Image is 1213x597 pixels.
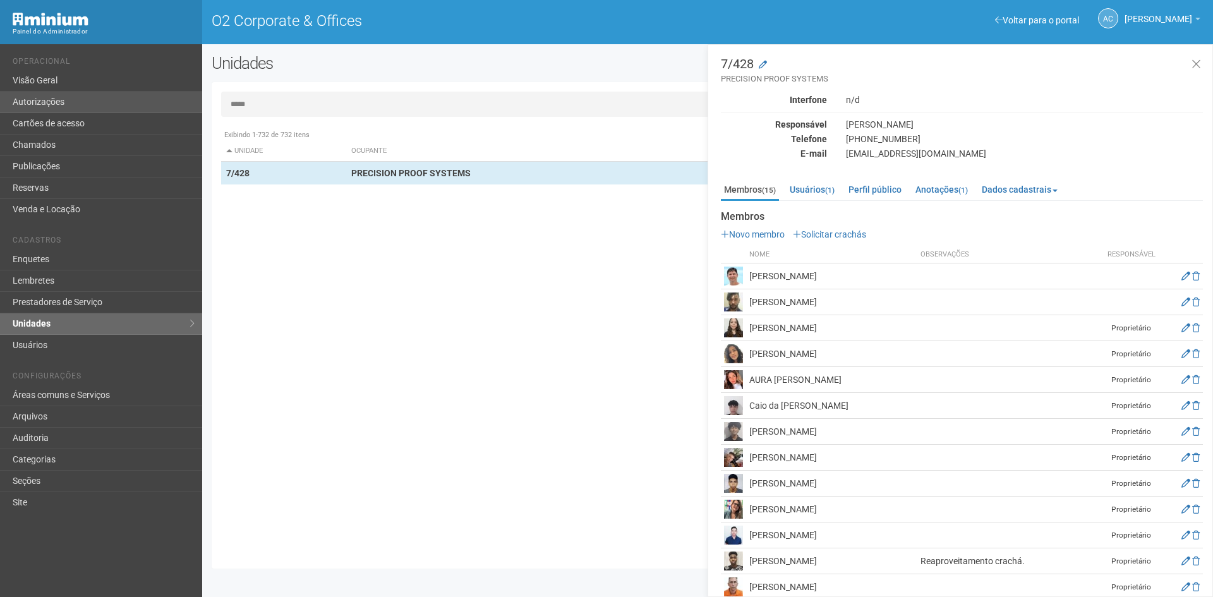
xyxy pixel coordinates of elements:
a: [PERSON_NAME] [1125,16,1200,26]
div: E-mail [711,148,836,159]
td: [PERSON_NAME] [746,522,917,548]
a: Editar membro [1181,297,1190,307]
div: [EMAIL_ADDRESS][DOMAIN_NAME] [836,148,1212,159]
td: Proprietário [1100,445,1163,471]
td: Proprietário [1100,522,1163,548]
td: [PERSON_NAME] [746,471,917,497]
td: [PERSON_NAME] [746,315,917,341]
a: Editar membro [1181,530,1190,540]
a: Editar membro [1181,323,1190,333]
img: user.png [724,344,743,363]
a: Excluir membro [1192,375,1200,385]
div: [PERSON_NAME] [836,119,1212,130]
h1: O2 Corporate & Offices [212,13,698,29]
td: [PERSON_NAME] [746,497,917,522]
div: [PHONE_NUMBER] [836,133,1212,145]
th: Responsável [1100,246,1163,263]
a: Excluir membro [1192,426,1200,437]
a: Excluir membro [1192,530,1200,540]
a: Anotações(1) [912,180,971,199]
li: Cadastros [13,236,193,249]
div: Interfone [711,94,836,106]
li: Operacional [13,57,193,70]
td: Proprietário [1100,341,1163,367]
h2: Unidades [212,54,614,73]
a: Editar membro [1181,349,1190,359]
a: AC [1098,8,1118,28]
td: [PERSON_NAME] [746,445,917,471]
a: Editar membro [1181,375,1190,385]
a: Excluir membro [1192,271,1200,281]
a: Editar membro [1181,271,1190,281]
a: Excluir membro [1192,401,1200,411]
div: Painel do Administrador [13,26,193,37]
small: PRECISION PROOF SYSTEMS [721,73,1203,85]
td: Proprietário [1100,548,1163,574]
li: Configurações [13,371,193,385]
img: user.png [724,267,743,286]
td: AURA [PERSON_NAME] [746,367,917,393]
td: Caio da [PERSON_NAME] [746,393,917,419]
h3: 7/428 [721,57,1203,85]
a: Excluir membro [1192,582,1200,592]
div: Responsável [711,119,836,130]
img: user.png [724,370,743,389]
span: Ana Carla de Carvalho Silva [1125,2,1192,24]
td: [PERSON_NAME] [746,341,917,367]
img: user.png [724,396,743,415]
div: Telefone [711,133,836,145]
div: n/d [836,94,1212,106]
a: Novo membro [721,229,785,239]
a: Modificar a unidade [759,59,767,71]
td: Proprietário [1100,497,1163,522]
td: [PERSON_NAME] [746,548,917,574]
strong: 7/428 [226,168,250,178]
a: Voltar para o portal [995,15,1079,25]
small: (1) [825,186,835,195]
img: user.png [724,448,743,467]
strong: PRECISION PROOF SYSTEMS [351,168,471,178]
th: Observações [917,246,1100,263]
a: Membros(15) [721,180,779,201]
div: Exibindo 1-732 de 732 itens [221,130,1194,141]
img: user.png [724,552,743,570]
img: user.png [724,500,743,519]
th: Nome [746,246,917,263]
img: user.png [724,526,743,545]
td: [PERSON_NAME] [746,419,917,445]
a: Editar membro [1181,582,1190,592]
a: Excluir membro [1192,323,1200,333]
td: [PERSON_NAME] [746,289,917,315]
a: Dados cadastrais [979,180,1061,199]
th: Ocupante: activate to sort column ascending [346,141,775,162]
a: Excluir membro [1192,478,1200,488]
a: Excluir membro [1192,504,1200,514]
a: Editar membro [1181,478,1190,488]
td: Proprietário [1100,315,1163,341]
img: user.png [724,577,743,596]
td: Proprietário [1100,471,1163,497]
td: [PERSON_NAME] [746,263,917,289]
a: Solicitar crachás [793,229,866,239]
td: Proprietário [1100,419,1163,445]
a: Editar membro [1181,401,1190,411]
img: Minium [13,13,88,26]
th: Unidade: activate to sort column descending [221,141,346,162]
td: Proprietário [1100,367,1163,393]
a: Perfil público [845,180,905,199]
a: Editar membro [1181,452,1190,462]
a: Editar membro [1181,504,1190,514]
a: Usuários(1) [787,180,838,199]
a: Excluir membro [1192,556,1200,566]
a: Editar membro [1181,426,1190,437]
strong: Membros [721,211,1203,222]
td: Proprietário [1100,393,1163,419]
img: user.png [724,318,743,337]
small: (1) [958,186,968,195]
small: (15) [762,186,776,195]
a: Excluir membro [1192,452,1200,462]
img: user.png [724,474,743,493]
td: Reaproveitamento crachá. [917,548,1100,574]
a: Editar membro [1181,556,1190,566]
img: user.png [724,292,743,311]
